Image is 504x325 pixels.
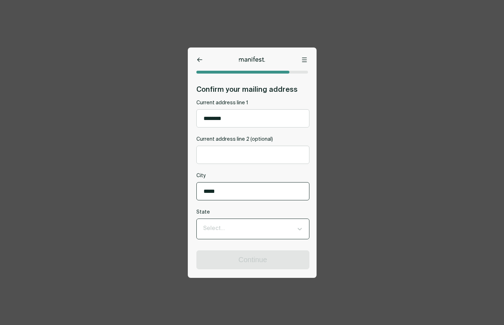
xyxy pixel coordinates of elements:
button: Continue [197,251,309,269]
label: Current address line 1 [196,100,309,106]
label: State [196,209,309,216]
label: City [196,172,309,179]
label: Current address line 2 (optional) [196,136,309,143]
h2: Confirm your mailing address [196,85,309,94]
